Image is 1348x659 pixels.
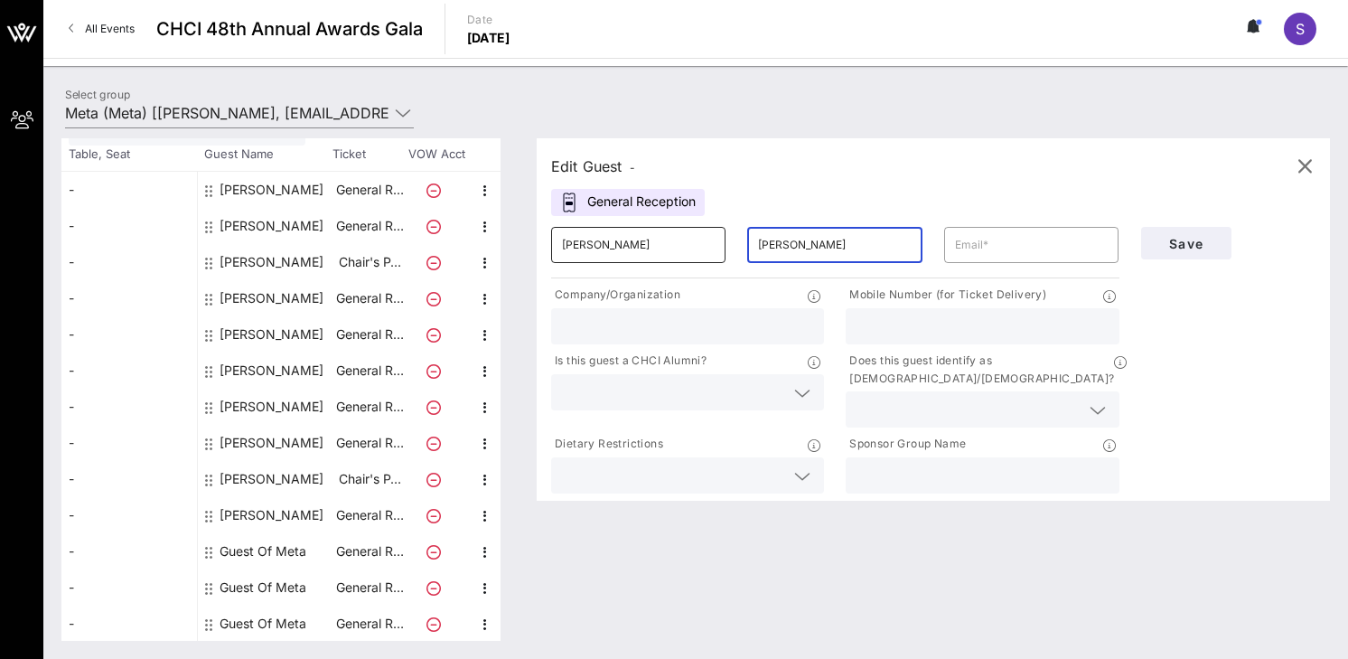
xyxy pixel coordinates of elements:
p: Does this guest identify as [DEMOGRAPHIC_DATA]/[DEMOGRAPHIC_DATA]? [846,352,1114,388]
div: Carlos Gutierrez [220,172,323,208]
div: - [61,425,197,461]
div: Guest Of Meta [220,606,306,642]
div: Sonia Gill [220,497,323,533]
input: First Name* [562,231,715,259]
div: - [61,389,197,425]
p: General R… [333,606,406,642]
span: CHCI 48th Annual Awards Gala [156,15,423,42]
p: General R… [333,208,406,244]
div: Maddie Fumi [220,353,323,389]
div: - [61,353,197,389]
div: - [61,533,197,570]
div: - [61,172,197,208]
p: General R… [333,570,406,606]
p: [DATE] [467,29,510,47]
div: - [61,280,197,316]
div: - [61,316,197,353]
p: Chair's P… [333,244,406,280]
div: General Reception [551,189,705,216]
input: Email* [955,231,1108,259]
div: Edit Guest [551,154,635,179]
p: Is this guest a CHCI Alumni? [551,352,707,371]
div: Ebony Simpson [220,244,323,280]
div: - [61,244,197,280]
span: All Events [85,22,135,35]
span: Save [1156,236,1217,251]
p: Sponsor Group Name [846,435,966,454]
div: Guest Of Meta [220,533,306,570]
div: Shelly Marc [220,461,323,497]
div: - [61,606,197,642]
a: All Events [58,14,145,43]
p: Mobile Number (for Ticket Delivery) [846,286,1046,305]
div: JudeAnne Heath [220,316,323,353]
p: Company/Organization [551,286,680,305]
p: General R… [333,533,406,570]
p: Chair's P… [333,461,406,497]
span: Ticket [332,146,405,164]
span: Table, Seat [61,146,197,164]
p: General R… [333,389,406,425]
div: - [61,570,197,606]
button: Save [1141,227,1231,259]
span: - [630,161,635,174]
div: - [61,208,197,244]
div: Rosa Mendoza [220,425,323,461]
p: General R… [333,316,406,353]
p: General R… [333,280,406,316]
span: Guest Name [197,146,332,164]
p: Date [467,11,510,29]
p: General R… [333,497,406,533]
div: Jesse Nichols [220,280,323,316]
p: Dietary Restrictions [551,435,663,454]
p: General R… [333,353,406,389]
label: Select group [65,88,130,101]
p: General R… [333,425,406,461]
span: S [1296,20,1305,38]
div: Guest Of Meta [220,570,306,606]
div: Costa Costidis [220,208,323,244]
p: General R… [333,172,406,208]
span: VOW Acct [405,146,468,164]
div: - [61,461,197,497]
div: S [1284,13,1316,45]
div: Mirella Manilla [220,389,323,425]
input: Last Name* [758,231,911,259]
div: - [61,497,197,533]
